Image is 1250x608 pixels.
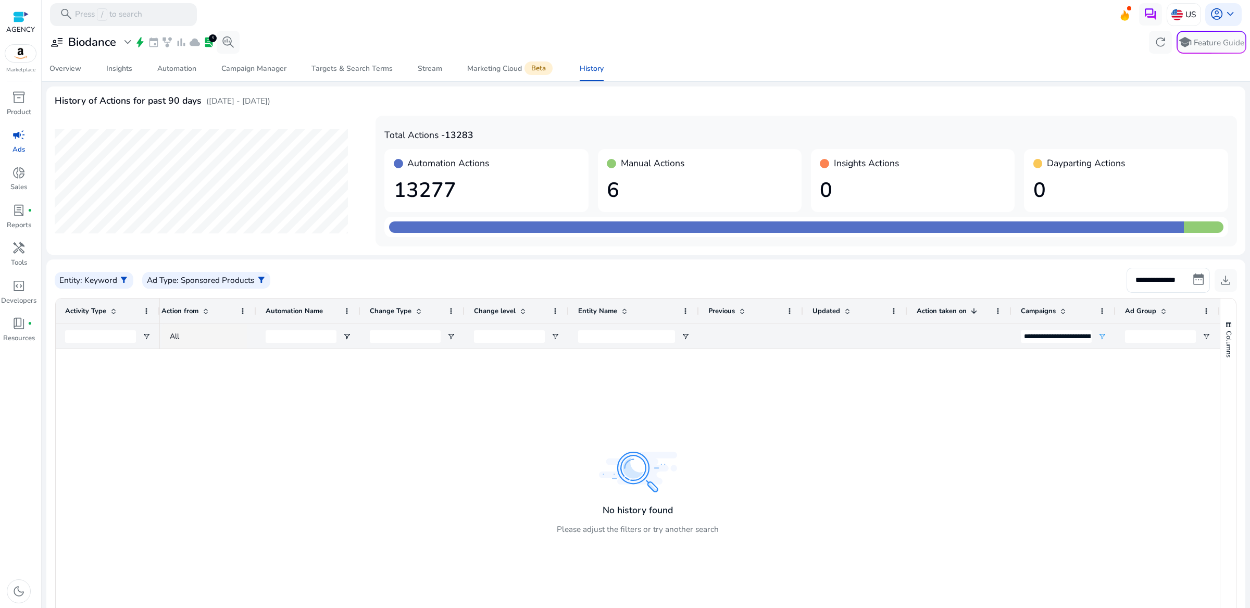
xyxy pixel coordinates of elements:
span: user_attributes [50,35,64,49]
h4: Manual Actions [621,158,684,169]
button: Open Filter Menu [681,332,690,341]
span: cloud [189,36,201,48]
input: Change Type Filter Input [370,330,441,343]
span: search_insights [221,35,235,49]
span: school [1178,35,1192,49]
span: dark_mode [12,585,26,598]
h4: Automation Actions [407,158,489,169]
span: event [148,36,159,48]
div: Overview [49,65,81,72]
p: Ad Type [147,274,177,286]
div: Campaign Manager [221,65,286,72]
input: Activity Type Filter Input [65,330,136,343]
span: fiber_manual_record [28,321,32,326]
p: : Sponsored Products [177,274,254,286]
span: family_history [161,36,173,48]
p: Developers [1,296,36,306]
div: Insights [106,65,132,72]
div: 5 [209,34,217,42]
span: refresh [1154,35,1167,49]
button: Open Filter Menu [343,332,351,341]
span: bolt [134,36,146,48]
span: fiber_manual_record [28,208,32,213]
p: Ads [12,145,25,155]
div: History [580,65,604,72]
input: Change level Filter Input [474,330,545,343]
input: Ad Group Filter Input [1125,330,1196,343]
span: filter_alt [119,276,129,285]
button: schoolFeature Guide [1177,31,1246,54]
h4: Dayparting Actions [1047,158,1125,169]
p: Reports [7,220,31,231]
span: / [97,8,107,21]
span: donut_small [12,166,26,180]
p: Feature Guide [1194,37,1244,48]
button: Open Filter Menu [142,332,151,341]
span: inventory_2 [12,91,26,104]
h1: 13277 [394,178,579,203]
span: Beta [524,61,553,76]
p: : Keyword [80,274,117,286]
input: Campaigns Filter Input [1021,330,1092,343]
span: search [59,7,73,21]
h1: 0 [1033,178,1219,203]
p: Entity [59,274,80,286]
span: Action from [161,306,198,316]
h3: Biodance [68,35,116,49]
img: us.svg [1171,9,1183,20]
span: bar_chart [176,36,187,48]
span: Ad Group [1125,306,1156,316]
input: Entity Name Filter Input [578,330,675,343]
div: Stream [418,65,442,72]
span: Action taken on [917,306,967,316]
div: Targets & Search Terms [311,65,393,72]
button: Open Filter Menu [447,332,455,341]
span: Activity Type [65,306,106,316]
h4: Total Actions - [384,130,1228,141]
p: Sales [10,182,27,193]
button: Open Filter Menu [1202,332,1210,341]
p: AGENCY [6,25,35,35]
div: Marketing Cloud [467,64,555,73]
span: download [1219,274,1232,287]
span: Automation Name [266,306,323,316]
button: Open Filter Menu [551,332,559,341]
button: refresh [1149,31,1172,54]
span: filter_alt [257,276,266,285]
button: download [1215,269,1237,292]
h1: 6 [607,178,792,203]
h4: Insights Actions [834,158,899,169]
p: Resources [3,333,35,344]
span: handyman [12,241,26,255]
span: Change level [474,306,516,316]
p: Product [7,107,31,118]
button: search_insights [217,31,240,54]
span: Entity Name [578,306,617,316]
span: All [170,331,179,341]
span: lab_profile [12,204,26,217]
span: Campaigns [1021,306,1056,316]
button: Open Filter Menu [1098,332,1106,341]
span: Previous [708,306,735,316]
span: account_circle [1210,7,1223,21]
h4: History of Actions for past 90 days [55,95,202,106]
img: amazon.svg [5,45,36,62]
span: Columns [1224,331,1233,357]
span: book_4 [12,317,26,330]
h1: 0 [820,178,1005,203]
span: Change Type [370,306,411,316]
span: expand_more [121,35,134,49]
p: US [1185,5,1196,23]
span: Updated [813,306,840,316]
span: code_blocks [12,279,26,293]
p: Marketplace [6,66,35,74]
span: campaign [12,128,26,142]
p: Press to search [75,8,142,21]
input: Automation Name Filter Input [266,330,336,343]
p: Tools [11,258,27,268]
p: ([DATE] - [DATE]) [206,95,270,107]
span: lab_profile [203,36,215,48]
b: 13283 [445,129,473,141]
div: Automation [157,65,196,72]
span: keyboard_arrow_down [1223,7,1237,21]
